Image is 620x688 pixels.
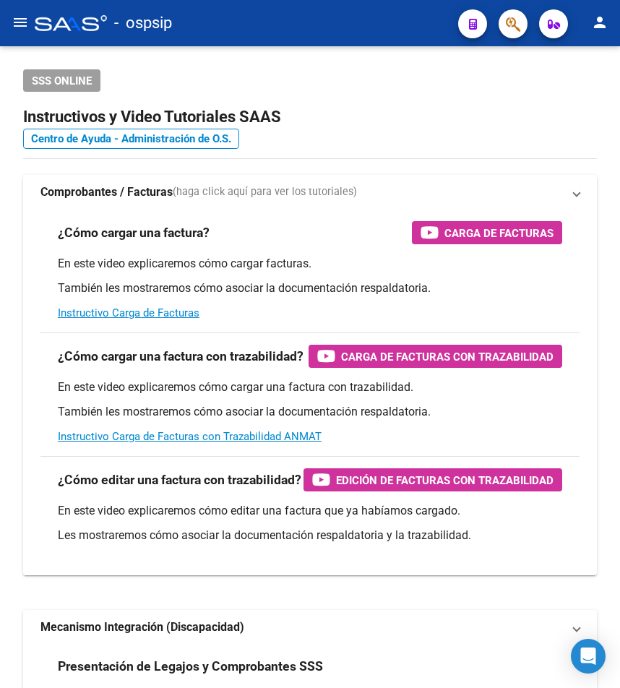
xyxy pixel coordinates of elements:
p: También les mostraremos cómo asociar la documentación respaldatoria. [58,280,562,296]
div: Open Intercom Messenger [571,639,606,674]
mat-icon: person [591,14,608,31]
button: Carga de Facturas con Trazabilidad [309,345,562,368]
a: Instructivo Carga de Facturas con Trazabilidad ANMAT [58,430,322,443]
p: También les mostraremos cómo asociar la documentación respaldatoria. [58,404,562,420]
a: Centro de Ayuda - Administración de O.S. [23,129,239,149]
strong: Comprobantes / Facturas [40,184,173,200]
p: Les mostraremos cómo asociar la documentación respaldatoria y la trazabilidad. [58,528,562,543]
button: SSS ONLINE [23,69,100,92]
p: En este video explicaremos cómo editar una factura que ya habíamos cargado. [58,503,562,519]
mat-expansion-panel-header: Comprobantes / Facturas(haga click aquí para ver los tutoriales) [23,175,597,210]
span: Carga de Facturas con Trazabilidad [341,348,554,366]
a: Instructivo Carga de Facturas [58,306,199,319]
button: Carga de Facturas [412,221,562,244]
strong: Mecanismo Integración (Discapacidad) [40,619,244,635]
span: - ospsip [114,7,172,39]
button: Edición de Facturas con Trazabilidad [303,468,562,491]
h3: ¿Cómo cargar una factura? [58,223,210,243]
mat-expansion-panel-header: Mecanismo Integración (Discapacidad) [23,610,597,645]
div: Comprobantes / Facturas(haga click aquí para ver los tutoriales) [23,210,597,575]
span: (haga click aquí para ver los tutoriales) [173,184,357,200]
span: Carga de Facturas [444,224,554,242]
h3: Presentación de Legajos y Comprobantes SSS [58,656,323,676]
p: En este video explicaremos cómo cargar una factura con trazabilidad. [58,379,562,395]
p: En este video explicaremos cómo cargar facturas. [58,256,562,272]
h3: ¿Cómo editar una factura con trazabilidad? [58,470,301,490]
span: Edición de Facturas con Trazabilidad [336,471,554,489]
h3: ¿Cómo cargar una factura con trazabilidad? [58,346,303,366]
span: SSS ONLINE [32,74,92,87]
h2: Instructivos y Video Tutoriales SAAS [23,103,597,131]
mat-icon: menu [12,14,29,31]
